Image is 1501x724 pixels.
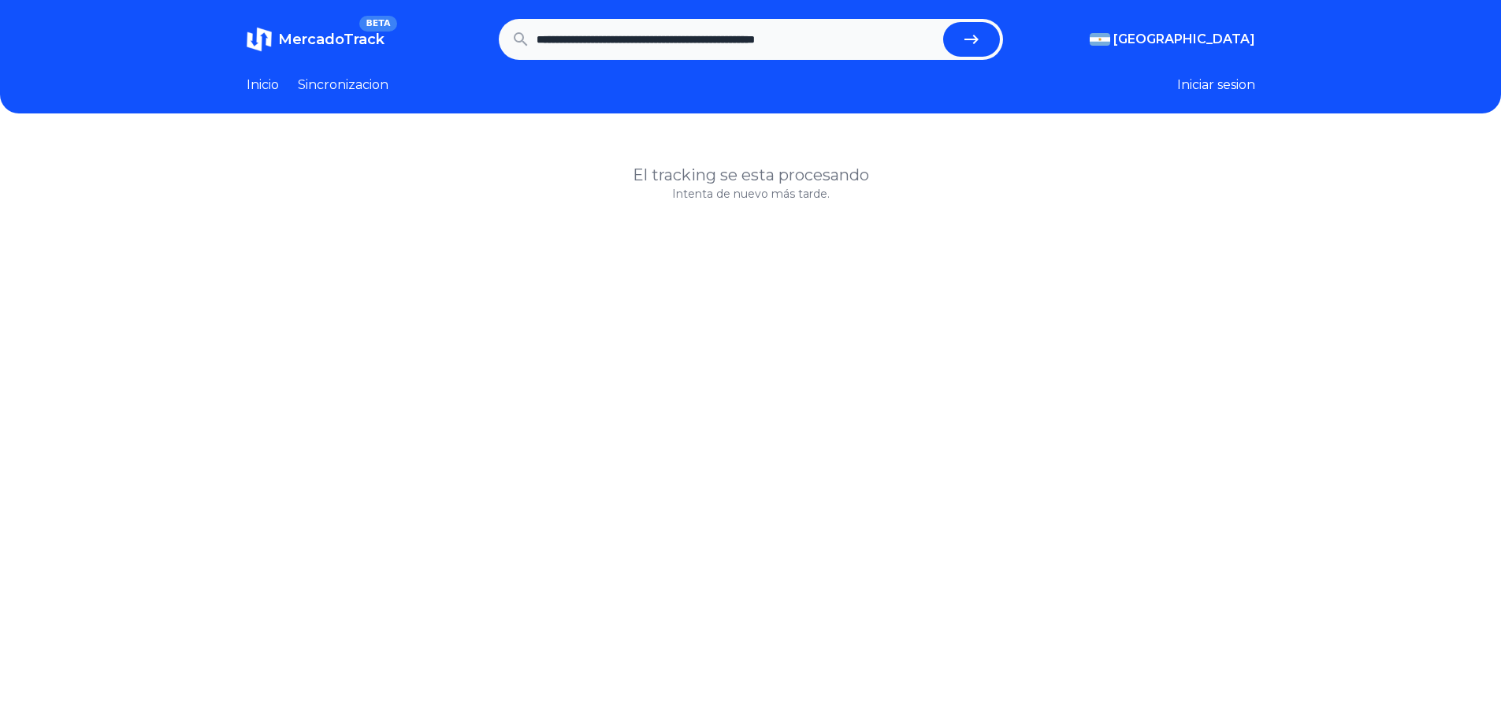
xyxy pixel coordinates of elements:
h1: El tracking se esta procesando [247,164,1255,186]
button: Iniciar sesion [1177,76,1255,95]
a: Sincronizacion [298,76,388,95]
span: [GEOGRAPHIC_DATA] [1113,30,1255,49]
img: Argentina [1090,33,1110,46]
span: MercadoTrack [278,31,385,48]
img: MercadoTrack [247,27,272,52]
a: MercadoTrackBETA [247,27,385,52]
button: [GEOGRAPHIC_DATA] [1090,30,1255,49]
p: Intenta de nuevo más tarde. [247,186,1255,202]
a: Inicio [247,76,279,95]
span: BETA [359,16,396,32]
